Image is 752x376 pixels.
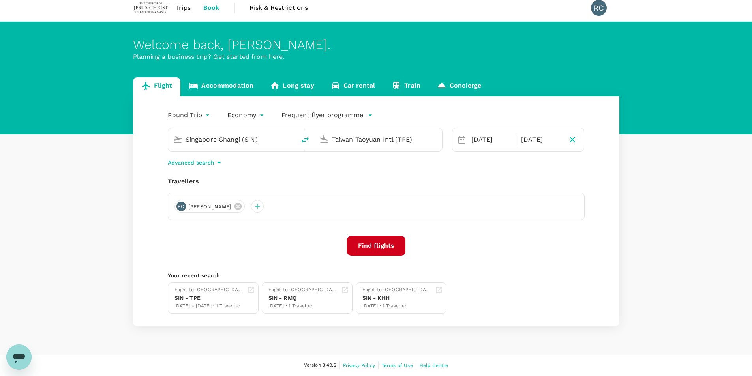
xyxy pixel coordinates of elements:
a: Flight [133,77,181,96]
span: Risk & Restrictions [249,3,308,13]
button: Advanced search [168,158,224,167]
span: [PERSON_NAME] [184,203,236,211]
a: Car rental [323,77,384,96]
input: Going to [332,133,426,146]
a: Long stay [262,77,322,96]
span: Privacy Policy [343,363,375,368]
a: Train [383,77,429,96]
button: delete [296,131,315,150]
div: Travellers [168,177,585,186]
div: SIN - TPE [174,294,244,302]
div: RC [176,202,186,211]
button: Frequent flyer programme [281,110,373,120]
p: Advanced search [168,159,214,166]
iframe: Button to launch messaging window [6,344,32,370]
div: [DATE] - [DATE] · 1 Traveller [174,302,244,310]
div: [DATE] · 1 Traveller [362,302,432,310]
span: Terms of Use [382,363,413,368]
div: Flight to [GEOGRAPHIC_DATA] [268,286,338,294]
button: Open [290,138,292,140]
div: Flight to [GEOGRAPHIC_DATA] [362,286,432,294]
span: Help Centre [420,363,448,368]
span: Trips [175,3,191,13]
a: Help Centre [420,361,448,370]
div: [DATE] [518,132,564,148]
a: Privacy Policy [343,361,375,370]
span: Book [203,3,220,13]
a: Accommodation [180,77,262,96]
div: RC[PERSON_NAME] [174,200,245,213]
span: Version 3.49.2 [304,361,336,369]
a: Terms of Use [382,361,413,370]
div: Flight to [GEOGRAPHIC_DATA] [174,286,244,294]
div: Welcome back , [PERSON_NAME] . [133,37,619,52]
p: Your recent search [168,271,585,279]
p: Planning a business trip? Get started from here. [133,52,619,62]
div: Economy [227,109,266,122]
div: Round Trip [168,109,212,122]
div: SIN - KHH [362,294,432,302]
div: [DATE] · 1 Traveller [268,302,338,310]
div: SIN - RMQ [268,294,338,302]
p: Frequent flyer programme [281,110,363,120]
button: Find flights [347,236,405,256]
a: Concierge [429,77,489,96]
div: [DATE] [468,132,514,148]
button: Open [437,138,438,140]
input: Depart from [186,133,279,146]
